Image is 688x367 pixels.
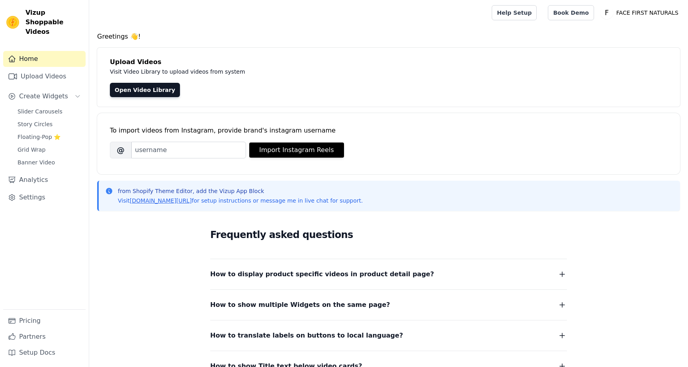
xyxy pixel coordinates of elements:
[3,88,86,104] button: Create Widgets
[210,299,390,310] span: How to show multiple Widgets on the same page?
[110,57,667,67] h4: Upload Videos
[18,146,45,154] span: Grid Wrap
[210,269,434,280] span: How to display product specific videos in product detail page?
[3,51,86,67] a: Home
[210,227,567,243] h2: Frequently asked questions
[613,6,682,20] p: FACE FIRST NATURALS
[13,106,86,117] a: Slider Carousels
[3,172,86,188] a: Analytics
[13,131,86,143] a: Floating-Pop ⭐
[210,330,403,341] span: How to translate labels on buttons to local language?
[97,32,680,41] h4: Greetings 👋!
[210,269,567,280] button: How to display product specific videos in product detail page?
[210,330,567,341] button: How to translate labels on buttons to local language?
[110,67,467,76] p: Visit Video Library to upload videos from system
[13,144,86,155] a: Grid Wrap
[110,83,180,97] a: Open Video Library
[548,5,594,20] a: Book Demo
[13,119,86,130] a: Story Circles
[110,126,667,135] div: To import videos from Instagram, provide brand's instagram username
[18,120,53,128] span: Story Circles
[3,189,86,205] a: Settings
[492,5,537,20] a: Help Setup
[3,329,86,345] a: Partners
[605,9,609,17] text: F
[25,8,82,37] span: Vizup Shoppable Videos
[130,197,192,204] a: [DOMAIN_NAME][URL]
[118,197,363,205] p: Visit for setup instructions or message me in live chat for support.
[210,299,567,310] button: How to show multiple Widgets on the same page?
[3,345,86,361] a: Setup Docs
[19,92,68,101] span: Create Widgets
[6,16,19,29] img: Vizup
[110,142,131,158] span: @
[3,313,86,329] a: Pricing
[131,142,246,158] input: username
[18,107,63,115] span: Slider Carousels
[13,157,86,168] a: Banner Video
[600,6,682,20] button: F FACE FIRST NATURALS
[3,68,86,84] a: Upload Videos
[249,143,344,158] button: Import Instagram Reels
[18,158,55,166] span: Banner Video
[118,187,363,195] p: from Shopify Theme Editor, add the Vizup App Block
[18,133,61,141] span: Floating-Pop ⭐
